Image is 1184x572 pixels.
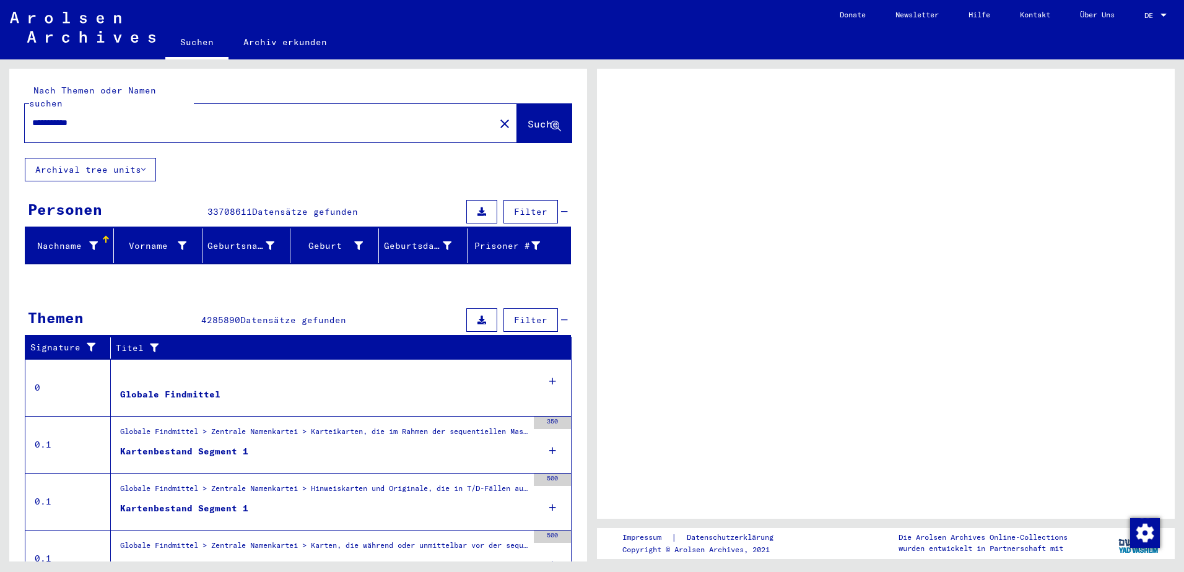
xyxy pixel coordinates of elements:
[114,228,202,263] mat-header-cell: Vorname
[10,12,155,43] img: Arolsen_neg.svg
[899,532,1068,543] p: Die Arolsen Archives Online-Collections
[120,426,528,443] div: Globale Findmittel > Zentrale Namenkartei > Karteikarten, die im Rahmen der sequentiellen Massend...
[165,27,229,59] a: Suchen
[240,314,346,326] span: Datensätze gefunden
[30,236,113,256] div: Nachname
[1130,518,1160,548] img: Zustimmung ändern
[384,240,451,253] div: Geburtsdatum
[119,236,202,256] div: Vorname
[30,240,98,253] div: Nachname
[116,338,559,358] div: Titel
[497,116,512,131] mat-icon: close
[25,473,111,530] td: 0.1
[207,206,252,217] span: 33708611
[534,531,571,543] div: 500
[229,27,342,57] a: Archiv erkunden
[503,308,558,332] button: Filter
[202,228,291,263] mat-header-cell: Geburtsname
[201,314,240,326] span: 4285890
[25,416,111,473] td: 0.1
[25,228,114,263] mat-header-cell: Nachname
[120,559,248,572] div: Kartenbestand Segment 1
[379,228,468,263] mat-header-cell: Geburtsdatum
[528,118,559,130] span: Suche
[290,228,379,263] mat-header-cell: Geburt‏
[503,200,558,223] button: Filter
[28,306,84,329] div: Themen
[295,236,378,256] div: Geburt‏
[1116,527,1162,558] img: yv_logo.png
[622,544,788,555] p: Copyright © Arolsen Archives, 2021
[252,206,358,217] span: Datensätze gefunden
[120,502,248,515] div: Kartenbestand Segment 1
[25,359,111,416] td: 0
[28,198,102,220] div: Personen
[29,85,156,109] mat-label: Nach Themen oder Namen suchen
[492,111,517,136] button: Clear
[534,474,571,486] div: 500
[207,240,275,253] div: Geburtsname
[517,104,572,142] button: Suche
[534,417,571,429] div: 350
[25,158,156,181] button: Archival tree units
[622,531,671,544] a: Impressum
[119,240,186,253] div: Vorname
[472,236,555,256] div: Prisoner #
[472,240,540,253] div: Prisoner #
[514,314,547,326] span: Filter
[120,540,528,557] div: Globale Findmittel > Zentrale Namenkartei > Karten, die während oder unmittelbar vor der sequenti...
[622,531,788,544] div: |
[514,206,547,217] span: Filter
[30,341,101,354] div: Signature
[207,236,290,256] div: Geburtsname
[295,240,363,253] div: Geburt‏
[120,445,248,458] div: Kartenbestand Segment 1
[120,388,220,401] div: Globale Findmittel
[468,228,570,263] mat-header-cell: Prisoner #
[899,543,1068,554] p: wurden entwickelt in Partnerschaft mit
[677,531,788,544] a: Datenschutzerklärung
[30,338,113,358] div: Signature
[1144,11,1158,20] span: DE
[116,342,547,355] div: Titel
[120,483,528,500] div: Globale Findmittel > Zentrale Namenkartei > Hinweiskarten und Originale, die in T/D-Fällen aufgef...
[384,236,467,256] div: Geburtsdatum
